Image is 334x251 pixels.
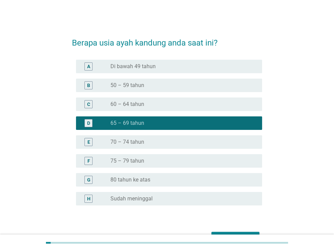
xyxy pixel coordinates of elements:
[110,158,144,164] label: 75 – 79 tahun
[110,101,144,108] label: 60 – 64 tahun
[87,176,90,183] div: G
[87,195,90,202] div: H
[217,234,254,242] div: Selanjutnya
[110,195,153,202] label: Sudah meninggal
[110,82,144,89] label: 50 – 59 tahun
[87,82,90,89] div: B
[110,139,144,145] label: 70 – 74 tahun
[87,119,90,127] div: D
[72,30,262,49] h2: Berapa usia ayah kandung anda saat ini?
[110,63,156,70] label: Di bawah 49 tahun
[87,138,90,145] div: E
[87,63,90,70] div: A
[110,176,150,183] label: 80 tahun ke atas
[87,101,90,108] div: C
[211,232,259,244] button: Selanjutnya
[110,120,144,127] label: 65 – 69 tahun
[87,157,90,164] div: F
